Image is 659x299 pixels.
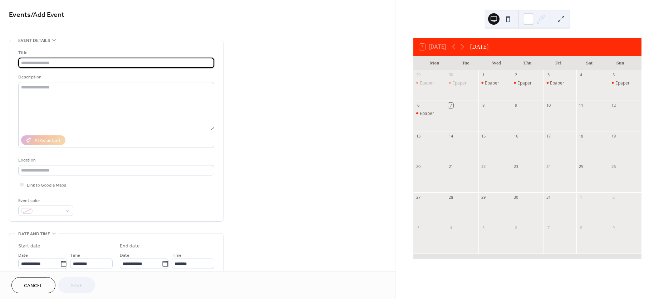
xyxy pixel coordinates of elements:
button: Cancel [11,277,55,293]
div: 1 [481,72,486,78]
div: 4 [579,72,584,78]
div: Epaper [609,80,641,86]
div: Epaper [517,80,532,86]
span: Link to Google Maps [27,182,66,189]
a: Events [9,8,31,22]
div: Title [18,49,213,57]
div: Fri [543,56,574,70]
span: Date and time [18,230,50,238]
div: 24 [546,164,551,169]
div: Epaper [544,80,576,86]
div: 25 [579,164,584,169]
div: 1 [579,194,584,200]
div: 27 [415,194,421,200]
div: 20 [415,164,421,169]
div: 3 [415,225,421,230]
div: Sun [605,56,636,70]
div: Location [18,156,213,164]
div: 8 [481,103,486,108]
div: 31 [546,194,551,200]
div: 23 [513,164,518,169]
div: [DATE] [470,43,489,51]
div: 14 [448,133,453,139]
div: 17 [546,133,551,139]
div: 2 [611,194,616,200]
div: End date [120,242,140,250]
div: Epaper [550,80,564,86]
div: 9 [611,225,616,230]
div: 13 [415,133,421,139]
div: Epaper [615,80,630,86]
div: 26 [611,164,616,169]
span: Cancel [24,282,43,290]
span: Time [172,252,182,259]
div: 29 [415,72,421,78]
div: 6 [415,103,421,108]
span: / Add Event [31,8,64,22]
span: Time [70,252,80,259]
div: Epaper [452,80,467,86]
div: Epaper [420,110,434,116]
div: Start date [18,242,40,250]
span: Date [120,252,129,259]
div: 22 [481,164,486,169]
div: 4 [448,225,453,230]
div: 6 [513,225,518,230]
div: 2 [513,72,518,78]
div: 11 [579,103,584,108]
div: 5 [481,225,486,230]
div: 10 [546,103,551,108]
span: Event details [18,37,50,44]
div: Epaper [485,80,499,86]
div: Tue [450,56,481,70]
div: Mon [419,56,450,70]
div: 21 [448,164,453,169]
div: 9 [513,103,518,108]
div: Epaper [413,80,446,86]
div: 28 [448,194,453,200]
div: Epaper [420,80,434,86]
div: 15 [481,133,486,139]
div: Wed [481,56,512,70]
span: Date [18,252,28,259]
div: Epaper [446,80,478,86]
div: Thu [512,56,543,70]
div: 19 [611,133,616,139]
div: 30 [513,194,518,200]
div: 5 [611,72,616,78]
div: Sat [574,56,605,70]
div: 12 [611,103,616,108]
div: 8 [579,225,584,230]
div: Event color [18,197,72,204]
div: 16 [513,133,518,139]
div: 29 [481,194,486,200]
div: Epaper [413,110,446,116]
div: Description [18,73,213,81]
div: 3 [546,72,551,78]
div: Epaper [478,80,511,86]
div: Epaper [511,80,544,86]
div: 30 [448,72,453,78]
div: 7 [546,225,551,230]
div: 18 [579,133,584,139]
div: 7 [448,103,453,108]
